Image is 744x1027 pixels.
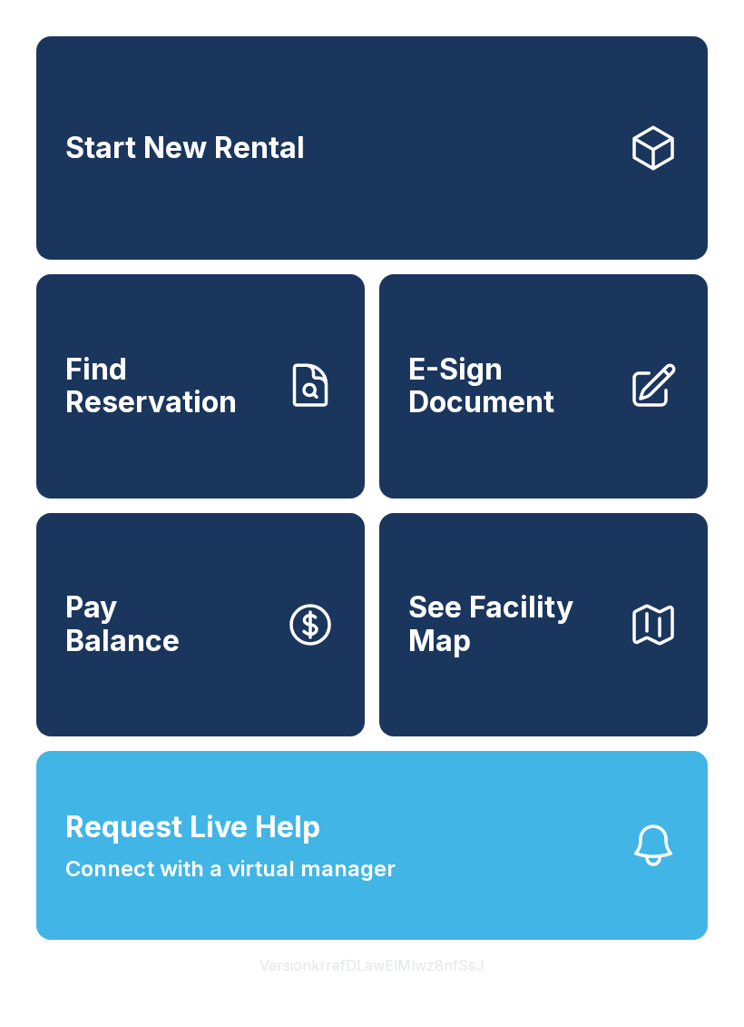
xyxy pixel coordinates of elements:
span: Connect with a virtual manager [65,853,396,885]
a: Find Reservation [36,274,365,498]
button: PayBalance [36,513,365,736]
span: Start New Rental [65,132,305,165]
span: E-Sign Document [408,353,613,420]
span: Find Reservation [65,353,270,420]
button: VersionkrrefDLawElMlwz8nfSsJ [245,940,499,991]
a: E-Sign Document [379,274,708,498]
button: See Facility Map [379,513,708,736]
button: Request Live HelpConnect with a virtual manager [36,751,708,940]
span: Pay Balance [65,591,180,657]
span: Request Live Help [65,805,320,849]
a: Start New Rental [36,36,708,260]
span: See Facility Map [408,591,613,657]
